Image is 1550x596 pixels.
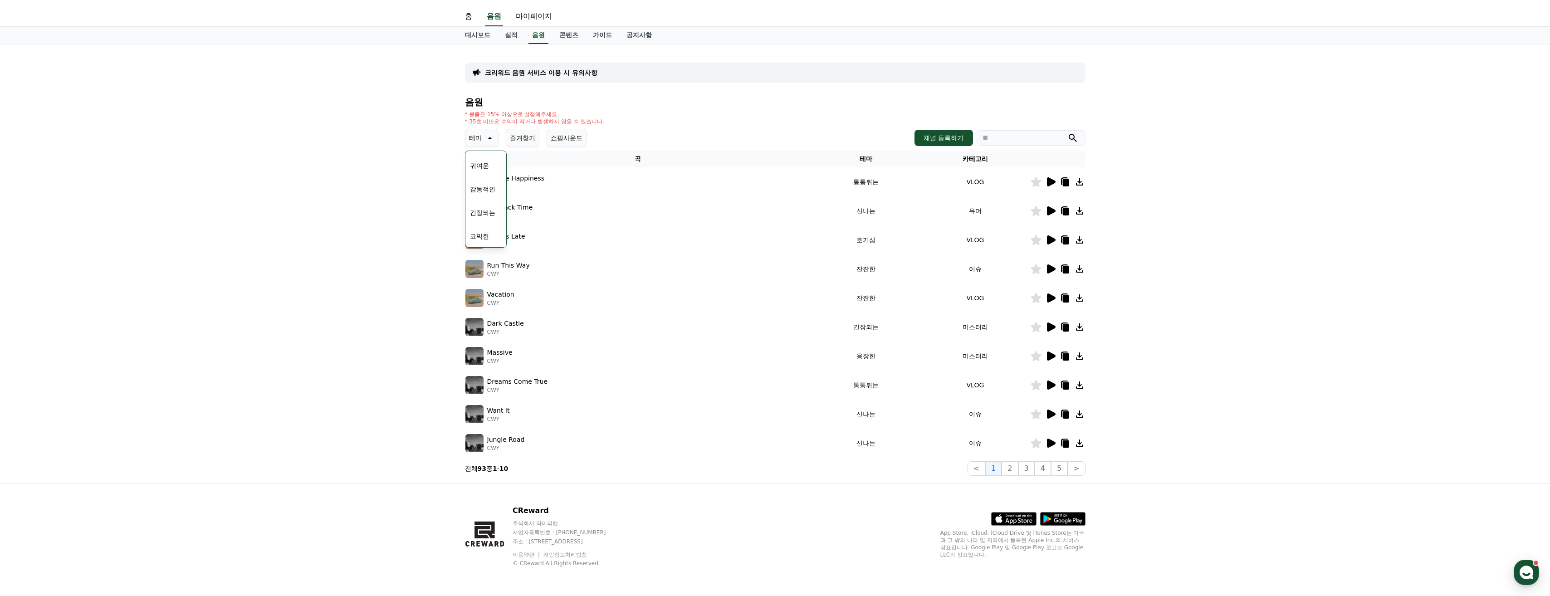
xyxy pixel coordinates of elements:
[499,465,508,472] strong: 10
[487,261,530,270] p: Run This Way
[920,313,1030,342] td: 미스터리
[547,129,587,147] button: 쇼핑사운드
[465,318,484,336] img: music
[586,27,619,44] a: 가이드
[487,299,514,307] p: CWY
[811,167,920,196] td: 통통튀는
[811,371,920,400] td: 통통튀는
[920,196,1030,225] td: 유머
[487,386,548,394] p: CWY
[920,371,1030,400] td: VLOG
[487,270,530,278] p: CWY
[117,288,174,310] a: 설정
[465,111,605,118] p: * 볼륨은 15% 이상으로 설정해주세요.
[487,357,513,365] p: CWY
[487,212,533,220] p: CWY
[920,151,1030,167] th: 카테고리
[487,328,524,336] p: CWY
[513,560,623,567] p: © CReward All Rights Reserved.
[811,400,920,429] td: 신나는
[487,290,514,299] p: Vacation
[498,27,525,44] a: 실적
[811,151,920,167] th: 테마
[509,7,559,26] a: 마이페이지
[811,429,920,458] td: 신나는
[543,552,587,558] a: 개인정보처리방침
[914,130,973,146] button: 채널 등록하기
[466,179,499,199] button: 감동적인
[985,461,1002,476] button: 1
[513,505,623,516] p: CReward
[478,465,486,472] strong: 93
[465,434,484,452] img: music
[552,27,586,44] a: 콘텐츠
[920,254,1030,283] td: 이슈
[465,151,812,167] th: 곡
[487,406,510,415] p: Want It
[811,225,920,254] td: 호기심
[465,129,499,147] button: 테마
[811,313,920,342] td: 긴장되는
[83,302,94,309] span: 대화
[3,288,60,310] a: 홈
[458,7,479,26] a: 홈
[619,27,659,44] a: 공지사항
[140,301,151,308] span: 설정
[485,68,597,77] a: 크리워드 음원 서비스 이용 시 유의사항
[465,376,484,394] img: music
[493,465,497,472] strong: 1
[466,226,493,246] button: 코믹한
[1051,461,1067,476] button: 5
[465,405,484,423] img: music
[513,552,541,558] a: 이용약관
[811,342,920,371] td: 웅장한
[487,319,524,328] p: Dark Castle
[920,429,1030,458] td: 이슈
[506,129,539,147] button: 즐겨찾기
[920,167,1030,196] td: VLOG
[487,415,510,423] p: CWY
[487,377,548,386] p: Dreams Come True
[1018,461,1035,476] button: 3
[466,203,499,223] button: 긴장되는
[811,196,920,225] td: 신나는
[487,435,525,445] p: Jungle Road
[920,342,1030,371] td: 미스터리
[920,225,1030,254] td: VLOG
[60,288,117,310] a: 대화
[487,183,545,191] p: CWY
[528,27,548,44] a: 음원
[458,27,498,44] a: 대시보드
[465,464,509,473] p: 전체 중 -
[487,203,533,212] p: Cat Rack Time
[920,400,1030,429] td: 이슈
[940,529,1085,558] p: App Store, iCloud, iCloud Drive 및 iTunes Store는 미국과 그 밖의 나라 및 지역에서 등록된 Apple Inc.의 서비스 상표입니다. Goo...
[469,132,482,144] p: 테마
[1002,461,1018,476] button: 2
[465,289,484,307] img: music
[485,7,503,26] a: 음원
[968,461,985,476] button: <
[920,283,1030,313] td: VLOG
[466,156,493,176] button: 귀여운
[465,97,1085,107] h4: 음원
[487,174,545,183] p: A Little Happiness
[811,283,920,313] td: 잔잔한
[811,254,920,283] td: 잔잔한
[513,538,623,545] p: 주소 : [STREET_ADDRESS]
[1035,461,1051,476] button: 4
[465,347,484,365] img: music
[465,118,605,125] p: * 35초 미만은 수익이 적거나 발생하지 않을 수 있습니다.
[1067,461,1085,476] button: >
[487,445,525,452] p: CWY
[465,260,484,278] img: music
[487,348,513,357] p: Massive
[29,301,34,308] span: 홈
[513,529,623,536] p: 사업자등록번호 : [PHONE_NUMBER]
[513,520,623,527] p: 주식회사 와이피랩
